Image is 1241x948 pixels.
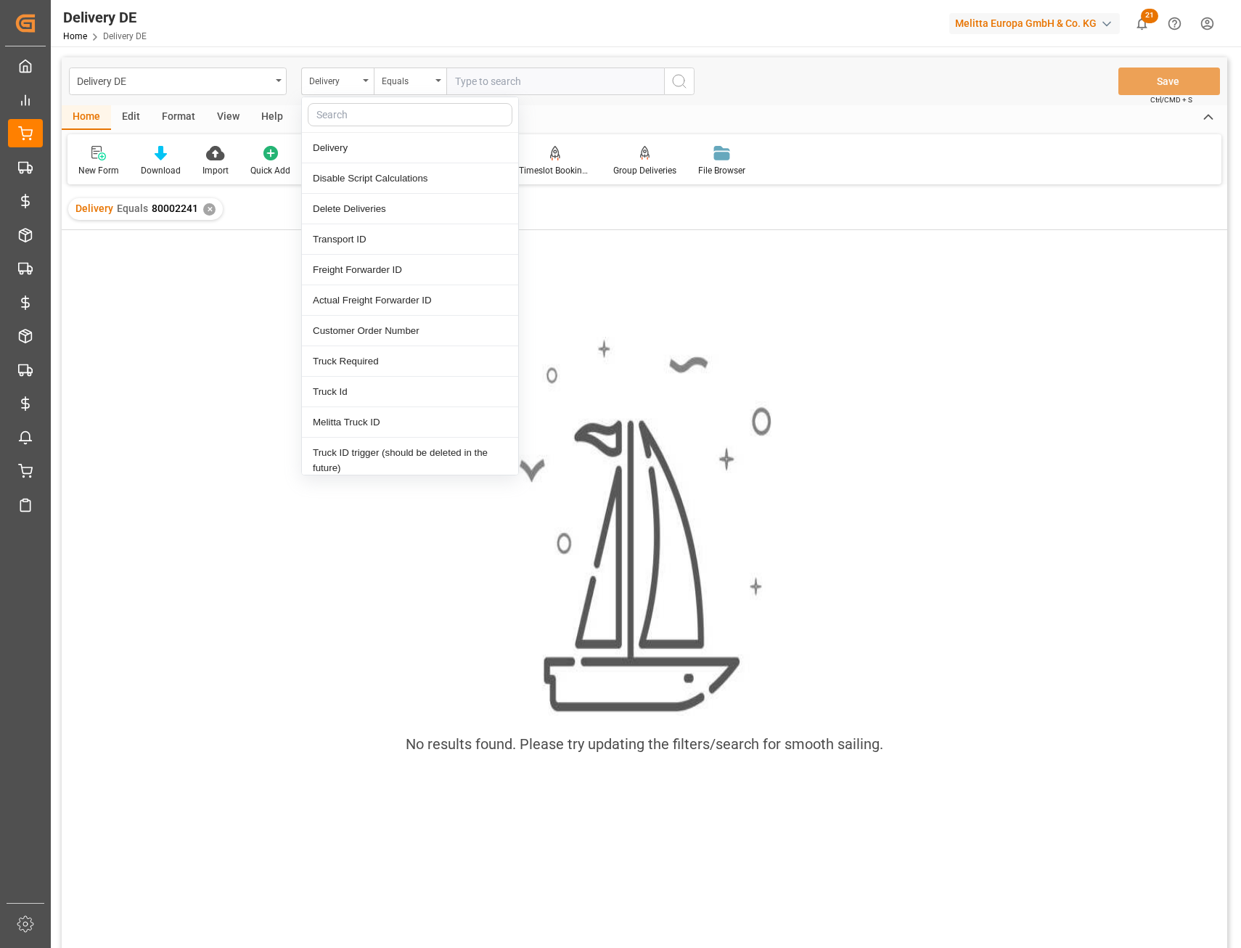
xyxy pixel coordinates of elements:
div: View [206,105,250,130]
div: Format [151,105,206,130]
div: Group Deliveries [613,164,676,177]
a: Home [63,31,87,41]
div: Delivery DE [77,71,271,89]
div: Home [62,105,111,130]
div: Equals [382,71,431,88]
input: Search [308,103,512,126]
div: Timeslot Booking Report [519,164,591,177]
div: Truck Id [302,377,518,407]
div: Customer Order Number [302,316,518,346]
div: Freight Forwarder ID [302,255,518,285]
button: Save [1118,68,1220,95]
span: 21 [1141,9,1158,23]
div: Delivery [302,133,518,163]
div: Melitta Europa GmbH & Co. KG [949,13,1120,34]
span: Equals [117,203,148,214]
span: Ctrl/CMD + S [1150,94,1192,105]
button: open menu [69,68,287,95]
div: Melitta Truck ID [302,407,518,438]
div: Download [141,164,181,177]
div: Delivery [309,71,359,88]
div: Edit [111,105,151,130]
div: Truck Required [302,346,518,377]
img: smooth_sailing.jpeg [517,337,771,716]
button: Melitta Europa GmbH & Co. KG [949,9,1126,37]
button: show 21 new notifications [1126,7,1158,40]
div: Delivery DE [63,7,147,28]
div: Help [250,105,294,130]
div: New Form [78,164,119,177]
button: open menu [374,68,446,95]
div: File Browser [698,164,745,177]
button: Help Center [1158,7,1191,40]
button: close menu [301,68,374,95]
div: Truck ID trigger (should be deleted in the future) [302,438,518,483]
div: Transport ID [302,224,518,255]
div: No results found. Please try updating the filters/search for smooth sailing. [406,733,883,755]
div: Actual Freight Forwarder ID [302,285,518,316]
div: Quick Add [250,164,290,177]
span: Delivery [75,203,113,214]
div: Import [202,164,229,177]
div: Disable Script Calculations [302,163,518,194]
input: Type to search [446,68,664,95]
button: search button [664,68,695,95]
div: ✕ [203,203,216,216]
div: Delete Deliveries [302,194,518,224]
span: 80002241 [152,203,198,214]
